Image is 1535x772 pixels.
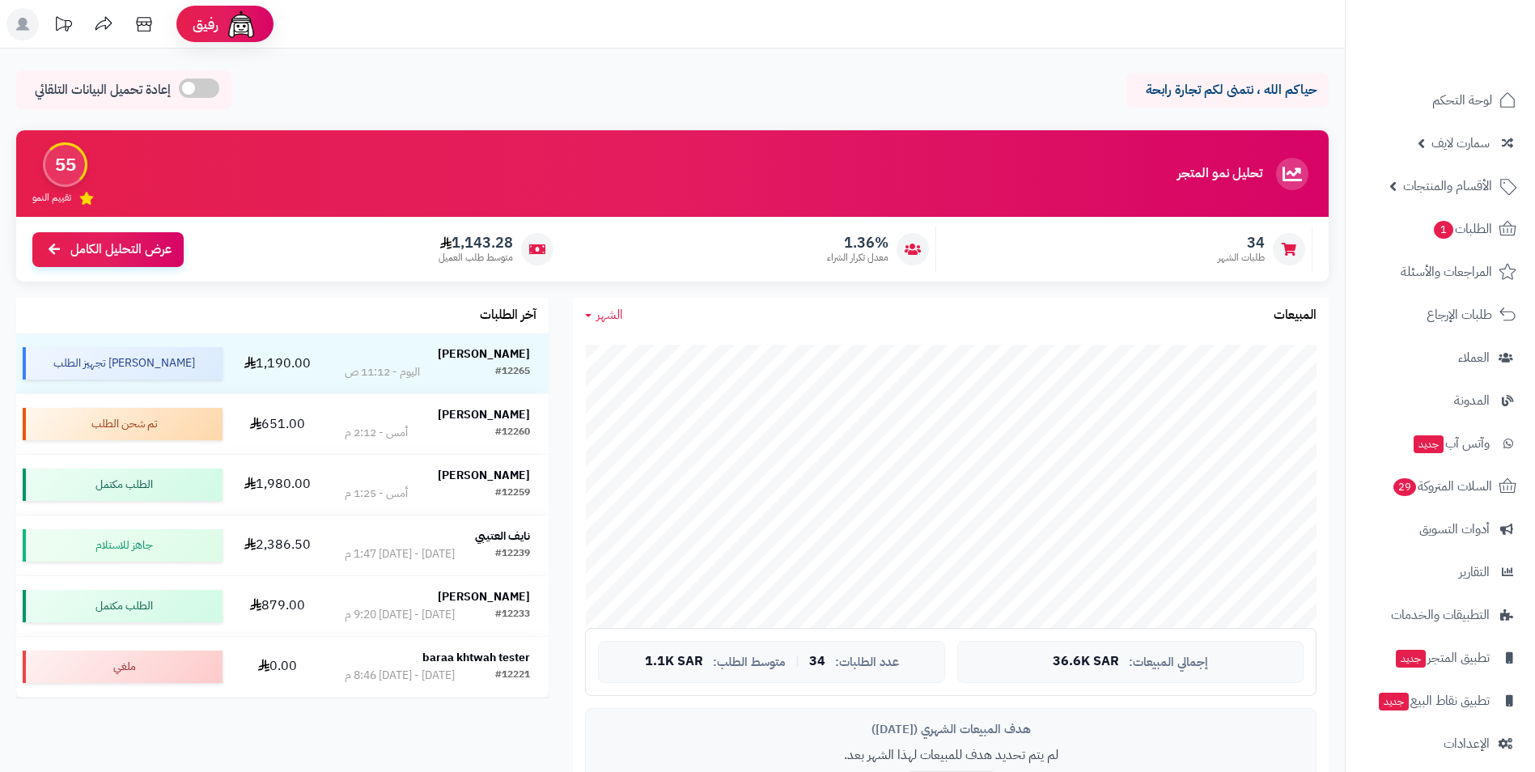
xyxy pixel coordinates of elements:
span: 1.1K SAR [645,655,703,669]
div: جاهز للاستلام [23,529,223,562]
strong: [PERSON_NAME] [438,467,530,484]
span: جديد [1379,693,1409,710]
span: جديد [1414,435,1444,453]
a: التطبيقات والخدمات [1355,596,1525,634]
a: المدونة [1355,381,1525,420]
div: [DATE] - [DATE] 8:46 م [345,668,455,684]
span: طلبات الشهر [1218,251,1265,265]
strong: [PERSON_NAME] [438,346,530,363]
a: السلات المتروكة29 [1355,467,1525,506]
div: [PERSON_NAME] تجهيز الطلب [23,347,223,380]
span: طلبات الإرجاع [1427,303,1492,326]
span: الشهر [596,305,623,324]
div: اليوم - 11:12 ص [345,364,420,380]
div: #12233 [495,607,530,623]
h3: تحليل نمو المتجر [1177,167,1262,181]
span: تطبيق المتجر [1394,647,1490,669]
span: المدونة [1454,389,1490,412]
span: أدوات التسويق [1419,518,1490,541]
span: عرض التحليل الكامل [70,240,172,259]
span: 29 [1393,478,1416,497]
span: | [795,655,799,668]
strong: [PERSON_NAME] [438,406,530,423]
td: 0.00 [229,637,326,697]
div: #12221 [495,668,530,684]
span: إجمالي المبيعات: [1129,655,1208,669]
span: تقييم النمو [32,191,71,205]
div: ملغي [23,651,223,683]
h3: المبيعات [1274,308,1317,323]
p: حياكم الله ، نتمنى لكم تجارة رابحة [1139,81,1317,100]
span: 1 [1434,221,1454,240]
a: أدوات التسويق [1355,510,1525,549]
img: logo-2.png [1425,12,1520,46]
a: تطبيق المتجرجديد [1355,638,1525,677]
span: 1.36% [827,234,888,252]
strong: نايف العتيبي [475,528,530,545]
span: العملاء [1458,346,1490,369]
strong: [PERSON_NAME] [438,588,530,605]
td: 879.00 [229,576,326,636]
span: سمارت لايف [1431,132,1490,155]
span: الأقسام والمنتجات [1403,175,1492,197]
span: الطلبات [1432,218,1492,240]
span: السلات المتروكة [1392,475,1492,498]
td: 651.00 [229,394,326,454]
img: ai-face.png [225,8,257,40]
div: [DATE] - [DATE] 1:47 م [345,546,455,562]
span: رفيق [193,15,218,34]
span: 34 [1218,234,1265,252]
div: #12259 [495,486,530,502]
a: تحديثات المنصة [43,8,83,45]
div: الطلب مكتمل [23,469,223,501]
td: 1,980.00 [229,455,326,515]
span: الإعدادات [1444,732,1490,755]
span: عدد الطلبات: [835,655,899,669]
a: لوحة التحكم [1355,81,1525,120]
a: تطبيق نقاط البيعجديد [1355,681,1525,720]
span: متوسط الطلب: [713,655,786,669]
div: [DATE] - [DATE] 9:20 م [345,607,455,623]
span: وآتس آب [1412,432,1490,455]
p: لم يتم تحديد هدف للمبيعات لهذا الشهر بعد. [598,746,1304,765]
div: #12239 [495,546,530,562]
div: أمس - 2:12 م [345,425,408,441]
span: المراجعات والأسئلة [1401,261,1492,283]
a: الإعدادات [1355,724,1525,763]
div: أمس - 1:25 م [345,486,408,502]
span: 1,143.28 [439,234,513,252]
span: جديد [1396,650,1426,668]
a: الشهر [585,306,623,324]
span: 36.6K SAR [1053,655,1119,669]
h3: آخر الطلبات [480,308,536,323]
span: التطبيقات والخدمات [1391,604,1490,626]
td: 2,386.50 [229,515,326,575]
strong: baraa khtwah tester [422,649,530,666]
a: التقارير [1355,553,1525,592]
a: المراجعات والأسئلة [1355,252,1525,291]
span: لوحة التحكم [1432,89,1492,112]
a: طلبات الإرجاع [1355,295,1525,334]
div: #12260 [495,425,530,441]
div: هدف المبيعات الشهري ([DATE]) [598,721,1304,738]
span: إعادة تحميل البيانات التلقائي [35,81,171,100]
a: وآتس آبجديد [1355,424,1525,463]
span: معدل تكرار الشراء [827,251,888,265]
div: الطلب مكتمل [23,590,223,622]
td: 1,190.00 [229,333,326,393]
div: #12265 [495,364,530,380]
span: تطبيق نقاط البيع [1377,689,1490,712]
span: متوسط طلب العميل [439,251,513,265]
a: الطلبات1 [1355,210,1525,248]
span: التقارير [1459,561,1490,583]
a: العملاء [1355,338,1525,377]
div: تم شحن الطلب [23,408,223,440]
a: عرض التحليل الكامل [32,232,184,267]
span: 34 [809,655,825,669]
